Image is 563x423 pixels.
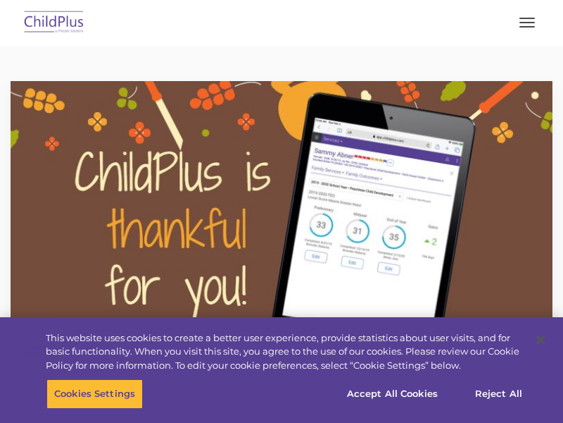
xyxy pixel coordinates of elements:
[46,379,143,409] button: Cookies Settings
[46,331,524,373] div: This website uses cookies to create a better user experience, provide statistics about user visit...
[339,379,445,409] button: Accept All Cookies
[525,324,556,355] button: Close
[455,379,543,409] button: Reject All
[21,6,87,39] img: ChildPlus by Procare Solutions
